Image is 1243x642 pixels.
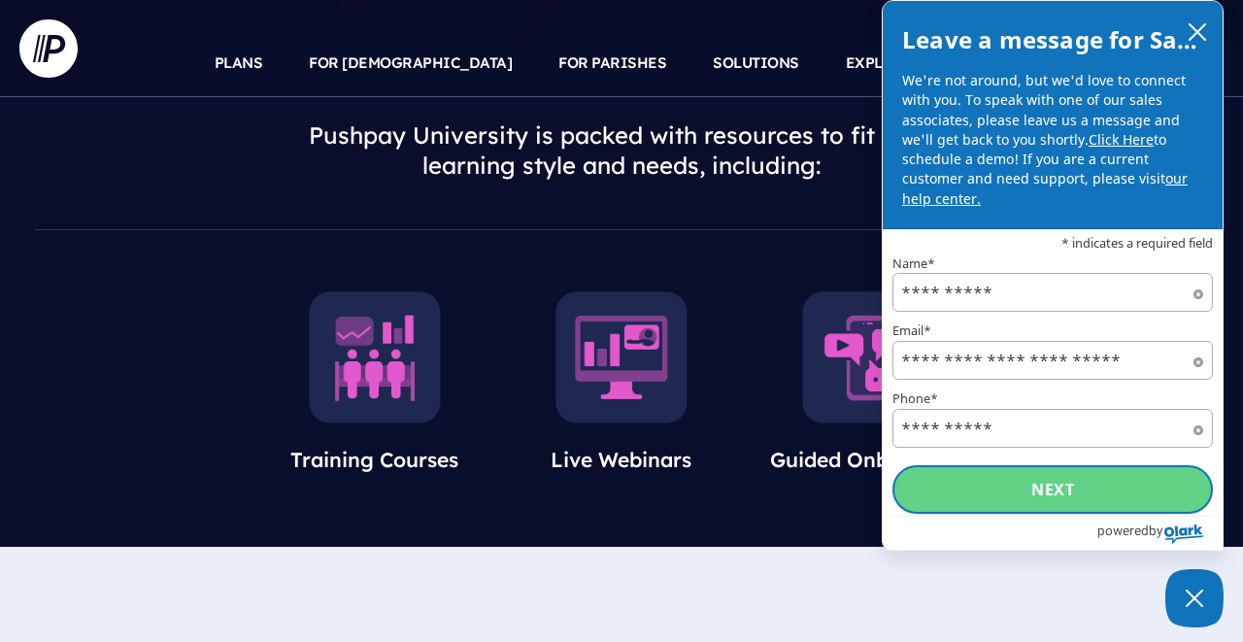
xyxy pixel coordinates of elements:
a: SOLUTIONS [713,29,799,97]
p: * indicates a required field [892,237,1213,250]
input: Name [892,273,1213,312]
input: Phone [892,409,1213,448]
span: Training Courses [290,447,458,472]
a: Powered by Olark [1097,517,1223,550]
a: EXPLORE [846,29,914,97]
input: Email [892,341,1213,380]
span: powered [1097,518,1149,543]
button: Next [892,465,1213,514]
p: We're not around, but we'd love to connect with you. To speak with one of our sales associates, p... [902,71,1203,209]
h2: Leave a message for Sales! [902,20,1203,59]
label: Name* [892,257,1213,270]
span: by [1149,518,1162,543]
label: Phone* [892,392,1213,405]
span: Required field [1193,425,1203,435]
span: Live Webinars [551,447,691,472]
h3: Pushpay University is packed with resources to fit your learning style and needs, including: [282,105,961,196]
a: FOR [DEMOGRAPHIC_DATA] [309,29,512,97]
a: PLANS [215,29,263,97]
a: our help center. [902,169,1188,207]
label: Email* [892,324,1213,337]
button: close chatbox [1182,17,1213,45]
span: Required field [1193,357,1203,367]
span: Guided Onboarding [770,447,967,472]
button: Close Chatbox [1165,569,1224,627]
a: FOR PARISHES [558,29,666,97]
a: Click Here [1089,130,1154,149]
span: Required field [1193,289,1203,299]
